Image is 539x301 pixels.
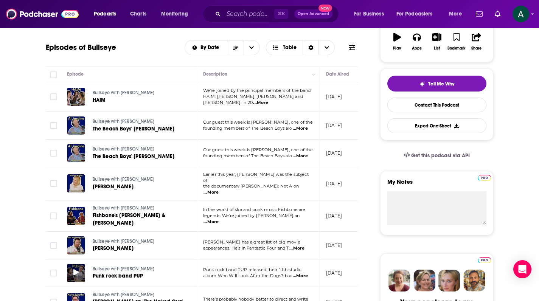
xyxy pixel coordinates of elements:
[93,212,165,226] span: Fishbone's [PERSON_NAME] & [PERSON_NAME]
[203,172,309,183] span: Earlier this year, [PERSON_NAME] was the subject of
[93,118,183,125] a: Bullseye with [PERSON_NAME]
[393,46,401,51] div: Play
[326,93,342,100] p: [DATE]
[93,177,155,182] span: Bullseye with [PERSON_NAME]
[203,153,292,158] span: founding members of The Beach Boys alo
[398,146,476,165] a: Get this podcast via API
[89,8,126,20] button: open menu
[46,43,116,52] h1: Episodes of Bullseye
[428,81,454,87] span: Tell Me Why
[434,46,440,51] div: List
[466,28,486,55] button: Share
[93,125,183,133] a: The Beach Boys' [PERSON_NAME]
[513,260,531,278] div: Open Intercom Messenger
[210,5,346,23] div: Search podcasts, credits, & more...
[93,153,175,160] span: The Beach Boys' [PERSON_NAME]
[449,9,462,19] span: More
[203,70,227,79] div: Description
[203,119,313,125] span: Our guest this week is [PERSON_NAME], one of the
[93,205,183,212] a: Bullseye with [PERSON_NAME]
[50,213,57,219] span: Toggle select row
[93,238,183,245] a: Bullseye with [PERSON_NAME]
[412,46,422,51] div: Apps
[93,266,155,272] span: Bullseye with [PERSON_NAME]
[513,6,529,22] span: Logged in as ashley88139
[303,40,318,55] div: Sort Direction
[50,150,57,157] span: Toggle select row
[203,267,302,272] span: Punk rock band PUP released their fifth studio
[244,40,259,55] button: open menu
[492,8,503,20] a: Show notifications dropdown
[93,146,155,152] span: Bullseye with [PERSON_NAME]
[326,150,342,156] p: [DATE]
[478,175,491,181] img: Podchaser Pro
[203,219,219,225] span: ...More
[387,118,486,133] button: Export One-Sheet
[326,180,342,187] p: [DATE]
[354,9,384,19] span: For Business
[274,9,288,19] span: ⌘ K
[93,292,183,298] a: Bullseye with [PERSON_NAME]
[387,178,486,191] label: My Notes
[203,213,300,218] span: legends. We're joined by [PERSON_NAME] an
[93,176,183,183] a: Bullseye with [PERSON_NAME]
[200,45,222,50] span: By Date
[478,256,491,263] a: Pro website
[203,273,292,278] span: album Who Will Look After the Dogs? bac
[50,180,57,187] span: Toggle select row
[419,81,425,87] img: tell me why sparkle
[93,126,175,132] span: The Beach Boys' [PERSON_NAME]
[513,6,529,22] img: User Profile
[93,119,155,124] span: Bullseye with [PERSON_NAME]
[6,7,79,21] a: Podchaser - Follow, Share and Rate Podcasts
[447,28,466,55] button: Bookmark
[228,40,244,55] button: Sort Direction
[407,28,427,55] button: Apps
[413,270,435,292] img: Barbara Profile
[203,126,292,131] span: founding members of The Beach Boys alo
[50,122,57,129] span: Toggle select row
[387,28,407,55] button: Play
[93,146,183,153] a: Bullseye with [PERSON_NAME]
[293,273,308,279] span: ...More
[396,9,433,19] span: For Podcasters
[224,8,274,20] input: Search podcasts, credits, & more...
[427,28,446,55] button: List
[93,90,155,95] span: Bullseye with [PERSON_NAME]
[156,8,198,20] button: open menu
[309,70,318,79] button: Column Actions
[318,5,332,12] span: New
[93,245,134,251] span: [PERSON_NAME]
[93,96,183,104] a: HAIM
[161,9,188,19] span: Monitoring
[93,153,183,160] a: The Beach Boys' [PERSON_NAME]
[444,8,471,20] button: open menu
[203,189,219,195] span: ...More
[125,8,151,20] a: Charts
[283,45,297,50] span: Table
[50,270,57,276] span: Toggle select row
[438,270,460,292] img: Jules Profile
[203,183,299,189] span: the documentary [PERSON_NAME]: Not Alon
[478,257,491,263] img: Podchaser Pro
[447,46,465,51] div: Bookmark
[203,245,289,251] span: appearances. He’s in Fantastic Four and T
[93,272,183,280] a: Punk rock band PUP
[478,174,491,181] a: Pro website
[93,90,183,96] a: Bullseye with [PERSON_NAME]
[473,8,486,20] a: Show notifications dropdown
[289,245,304,251] span: ...More
[387,76,486,92] button: tell me why sparkleTell Me Why
[93,205,155,211] span: Bullseye with [PERSON_NAME]
[349,8,393,20] button: open menu
[203,88,311,93] span: We're joined by the principal members of the band
[93,212,183,227] a: Fishbone's [PERSON_NAME] & [PERSON_NAME]
[326,122,342,129] p: [DATE]
[266,40,335,55] button: Choose View
[326,242,342,248] p: [DATE]
[293,126,308,132] span: ...More
[326,70,349,79] div: Date Aired
[391,8,444,20] button: open menu
[203,147,313,152] span: Our guest this week is [PERSON_NAME], one of the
